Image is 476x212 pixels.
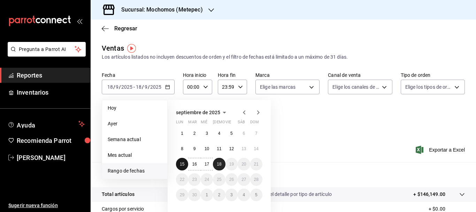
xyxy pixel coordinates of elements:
[8,202,85,209] span: Sugerir nueva función
[136,84,142,90] input: --
[116,6,203,14] h3: Sucursal: Mochomos (Metepec)
[201,189,213,201] button: 1 de octubre de 2025
[108,136,162,143] span: Semana actual
[238,142,250,155] button: 13 de septiembre de 2025
[8,42,86,57] button: Pregunta a Parrot AI
[5,51,86,58] a: Pregunta a Parrot AI
[188,189,200,201] button: 30 de septiembre de 2025
[243,131,245,136] abbr: 6 de septiembre de 2025
[176,189,188,201] button: 29 de septiembre de 2025
[201,173,213,186] button: 24 de septiembre de 2025
[115,84,119,90] input: --
[17,153,85,162] span: [PERSON_NAME]
[401,73,465,78] label: Tipo de orden
[102,43,124,53] div: Ventas
[218,131,221,136] abbr: 4 de septiembre de 2025
[250,142,262,155] button: 14 de septiembre de 2025
[19,46,75,53] span: Pregunta a Parrot AI
[205,177,209,182] abbr: 24 de septiembre de 2025
[108,152,162,159] span: Mes actual
[181,146,183,151] abbr: 8 de septiembre de 2025
[213,127,225,140] button: 4 de septiembre de 2025
[218,192,221,197] abbr: 2 de octubre de 2025
[193,146,196,151] abbr: 9 de septiembre de 2025
[176,158,188,170] button: 15 de septiembre de 2025
[102,25,137,32] button: Regresar
[176,142,188,155] button: 8 de septiembre de 2025
[250,173,262,186] button: 28 de septiembre de 2025
[243,192,245,197] abbr: 4 de octubre de 2025
[205,162,209,167] abbr: 17 de septiembre de 2025
[205,146,209,151] abbr: 10 de septiembre de 2025
[17,71,85,80] span: Reportes
[192,177,197,182] abbr: 23 de septiembre de 2025
[328,73,392,78] label: Canal de venta
[225,142,238,155] button: 12 de septiembre de 2025
[225,127,238,140] button: 5 de septiembre de 2025
[241,162,246,167] abbr: 20 de septiembre de 2025
[250,127,262,140] button: 7 de septiembre de 2025
[255,73,320,78] label: Marca
[176,127,188,140] button: 1 de septiembre de 2025
[108,120,162,127] span: Ayer
[255,192,258,197] abbr: 5 de octubre de 2025
[193,131,196,136] abbr: 2 de septiembre de 2025
[201,158,213,170] button: 17 de septiembre de 2025
[332,83,379,90] span: Elige los canales de venta
[108,104,162,112] span: Hoy
[113,84,115,90] span: /
[217,146,221,151] abbr: 11 de septiembre de 2025
[119,84,121,90] span: /
[183,73,212,78] label: Hora inicio
[17,136,85,145] span: Recomienda Parrot
[17,88,85,97] span: Inventarios
[114,25,137,32] span: Regresar
[17,120,76,128] span: Ayuda
[77,18,82,24] button: open_drawer_menu
[213,173,225,186] button: 25 de septiembre de 2025
[254,162,259,167] abbr: 21 de septiembre de 2025
[229,177,234,182] abbr: 26 de septiembre de 2025
[107,84,113,90] input: --
[180,177,184,182] abbr: 22 de septiembre de 2025
[229,162,234,167] abbr: 19 de septiembre de 2025
[225,173,238,186] button: 26 de septiembre de 2025
[201,142,213,155] button: 10 de septiembre de 2025
[180,162,184,167] abbr: 15 de septiembre de 2025
[127,44,136,53] img: Tooltip marker
[188,120,197,127] abbr: martes
[238,189,250,201] button: 4 de octubre de 2025
[201,127,213,140] button: 3 de septiembre de 2025
[102,53,465,61] div: Los artículos listados no incluyen descuentos de orden y el filtro de fechas está limitado a un m...
[176,120,183,127] abbr: lunes
[176,110,220,115] span: septiembre de 2025
[230,131,233,136] abbr: 5 de septiembre de 2025
[217,162,221,167] abbr: 18 de septiembre de 2025
[181,131,183,136] abbr: 1 de septiembre de 2025
[217,177,221,182] abbr: 25 de septiembre de 2025
[176,173,188,186] button: 22 de septiembre de 2025
[255,131,258,136] abbr: 7 de septiembre de 2025
[218,73,247,78] label: Hora fin
[133,84,135,90] span: -
[148,84,150,90] span: /
[225,189,238,201] button: 3 de octubre de 2025
[241,177,246,182] abbr: 27 de septiembre de 2025
[213,189,225,201] button: 2 de octubre de 2025
[213,158,225,170] button: 18 de septiembre de 2025
[121,84,133,90] input: ----
[102,191,135,198] p: Total artículos
[102,73,175,78] label: Fecha
[142,84,144,90] span: /
[188,127,200,140] button: 2 de septiembre de 2025
[250,189,262,201] button: 5 de octubre de 2025
[238,173,250,186] button: 27 de septiembre de 2025
[180,192,184,197] abbr: 29 de septiembre de 2025
[241,146,246,151] abbr: 13 de septiembre de 2025
[413,191,445,198] p: + $146,149.00
[417,146,465,154] button: Exportar a Excel
[230,192,233,197] abbr: 3 de octubre de 2025
[188,173,200,186] button: 23 de septiembre de 2025
[254,177,259,182] abbr: 28 de septiembre de 2025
